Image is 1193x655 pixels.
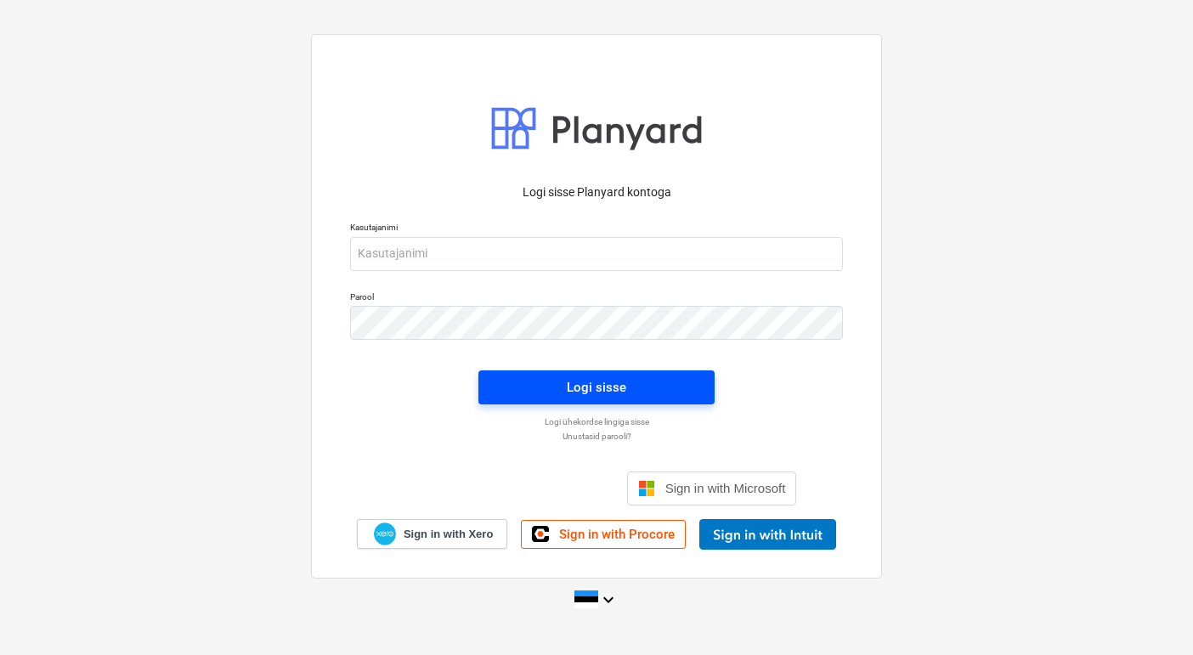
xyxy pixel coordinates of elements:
span: Sign in with Xero [404,527,493,542]
button: Logi sisse [478,370,715,404]
a: Unustasid parooli? [342,431,851,442]
iframe: Chat Widget [1108,573,1193,655]
span: Sign in with Procore [559,527,675,542]
input: Kasutajanimi [350,237,843,271]
a: Sign in with Procore [521,520,686,549]
p: Parool [350,291,843,306]
img: Microsoft logo [638,480,655,497]
p: Kasutajanimi [350,222,843,236]
i: keyboard_arrow_down [598,590,619,610]
a: Sign in with Xero [357,519,508,549]
span: Sign in with Microsoft [665,481,786,495]
p: Logi sisse Planyard kontoga [350,184,843,201]
iframe: Sisselogimine Google'i nupu abil [388,470,622,507]
a: Logi ühekordse lingiga sisse [342,416,851,427]
img: Xero logo [374,522,396,545]
div: Logi sisse [567,376,626,398]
